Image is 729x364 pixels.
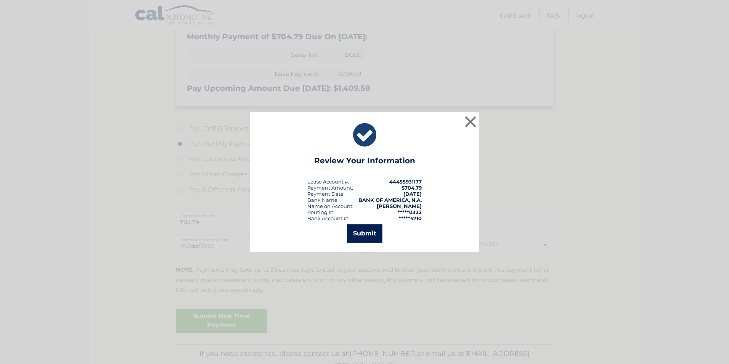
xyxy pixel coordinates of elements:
[401,185,422,191] span: $704.79
[307,209,333,215] div: Routing #:
[307,197,339,203] div: Bank Name:
[307,191,344,197] span: Payment Date
[358,197,422,203] strong: BANK OF AMERICA, N.A.
[307,203,353,209] div: Name on Account:
[463,114,478,129] button: ×
[403,191,422,197] span: [DATE]
[314,156,415,169] h3: Review Your Information
[307,179,349,185] div: Lease Account #:
[389,179,422,185] strong: 44455931177
[307,191,345,197] div: :
[307,215,348,221] div: Bank Account #:
[377,203,422,209] strong: [PERSON_NAME]
[347,224,382,243] button: Submit
[307,185,353,191] div: Payment Amount:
